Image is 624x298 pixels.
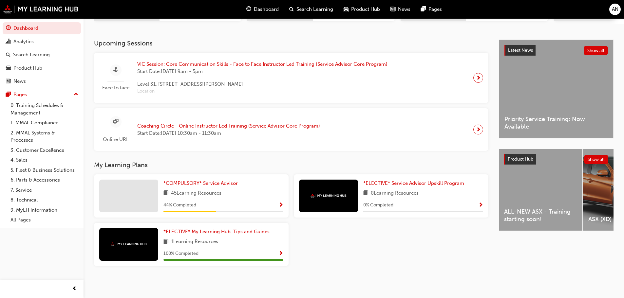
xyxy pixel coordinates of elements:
[3,62,81,74] a: Product Hub
[351,6,380,13] span: Product Hub
[163,238,168,246] span: book-icon
[163,180,240,187] a: *COMPULSORY* Service Advisor
[6,52,10,58] span: search-icon
[499,40,614,138] a: Latest NewsShow allPriority Service Training: Now Available!
[137,61,388,68] span: VIC Session: Core Communication Skills - Face to Face Instructor Led Training (Service Advisor Co...
[6,92,11,98] span: pages-icon
[363,180,464,186] span: *ELECTIVE* Service Advisor Upskill Program
[504,45,608,56] a: Latest NewsShow all
[13,38,34,45] div: Analytics
[3,89,81,101] button: Pages
[6,26,11,31] span: guage-icon
[94,40,488,47] h3: Upcoming Sessions
[478,201,483,209] button: Show Progress
[8,215,81,225] a: All Pages
[584,46,608,55] button: Show all
[278,202,283,208] span: Show Progress
[499,149,582,231] a: ALL-NEW ASX - Training starting soon!
[99,58,483,98] a: Face to faceVIC Session: Core Communication Skills - Face to Face Instructor Led Training (Servic...
[289,5,294,13] span: search-icon
[8,100,81,118] a: 0. Training Schedules & Management
[476,125,481,134] span: next-icon
[609,4,621,15] button: AN
[99,84,132,92] span: Face to face
[137,122,320,130] span: Coaching Circle - Online Instructor Led Training (Service Advisor Core Program)
[163,189,168,198] span: book-icon
[3,36,81,48] a: Analytics
[113,118,118,126] span: sessionType_ONLINE_URL-icon
[3,49,81,61] a: Search Learning
[171,189,221,198] span: 45 Learning Resources
[6,65,11,71] span: car-icon
[8,118,81,128] a: 1. MMAL Compliance
[476,73,481,82] span: next-icon
[284,3,338,16] a: search-iconSearch Learning
[478,202,483,208] span: Show Progress
[6,79,11,84] span: news-icon
[363,202,393,209] span: 0 % Completed
[3,21,81,89] button: DashboardAnalyticsSearch LearningProduct HubNews
[3,75,81,87] a: News
[278,201,283,209] button: Show Progress
[8,195,81,205] a: 8. Technical
[163,180,238,186] span: *COMPULSORY* Service Advisor
[246,5,251,13] span: guage-icon
[13,78,26,85] div: News
[398,6,410,13] span: News
[111,242,147,246] img: mmal
[8,165,81,175] a: 5. Fleet & Business Solutions
[6,39,11,45] span: chart-icon
[99,136,132,143] span: Online URL
[94,161,488,169] h3: My Learning Plans
[371,189,419,198] span: 8 Learning Resources
[137,80,388,88] span: Level 31, [STREET_ADDRESS][PERSON_NAME]
[504,208,577,223] span: ALL-NEW ASX - Training starting soon!
[8,155,81,165] a: 4. Sales
[584,155,609,164] button: Show all
[8,175,81,185] a: 6. Parts & Accessories
[8,128,81,145] a: 2. MMAL Systems & Processes
[416,3,447,16] a: pages-iconPages
[171,238,218,246] span: 1 Learning Resources
[137,68,388,75] span: Start Date: [DATE] 9am - 5pm
[163,228,272,236] a: *ELECTIVE* My Learning Hub: Tips and Guides
[504,115,608,130] span: Priority Service Training: Now Available!
[3,22,81,34] a: Dashboard
[8,185,81,195] a: 7. Service
[3,5,79,13] img: mmal
[344,5,349,13] span: car-icon
[13,51,50,59] div: Search Learning
[612,6,618,13] span: AN
[278,251,283,257] span: Show Progress
[137,88,388,95] span: Location
[363,189,368,198] span: book-icon
[163,229,270,235] span: *ELECTIVE* My Learning Hub: Tips and Guides
[311,194,347,198] img: mmal
[363,180,467,187] a: *ELECTIVE* Service Advisor Upskill Program
[508,156,533,162] span: Product Hub
[163,202,196,209] span: 44 % Completed
[278,250,283,258] button: Show Progress
[504,154,608,165] a: Product HubShow all
[74,90,78,99] span: up-icon
[99,114,483,146] a: Online URLCoaching Circle - Online Instructor Led Training (Service Advisor Core Program)Start Da...
[385,3,416,16] a: news-iconNews
[421,5,426,13] span: pages-icon
[137,130,320,137] span: Start Date: [DATE] 10:30am - 11:30am
[241,3,284,16] a: guage-iconDashboard
[8,145,81,155] a: 3. Customer Excellence
[113,66,118,74] span: sessionType_FACE_TO_FACE-icon
[163,250,199,257] span: 100 % Completed
[254,6,279,13] span: Dashboard
[428,6,442,13] span: Pages
[13,64,42,72] div: Product Hub
[508,47,533,53] span: Latest News
[338,3,385,16] a: car-iconProduct Hub
[8,205,81,215] a: 9. MyLH Information
[390,5,395,13] span: news-icon
[296,6,333,13] span: Search Learning
[72,285,77,293] span: prev-icon
[13,91,27,98] div: Pages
